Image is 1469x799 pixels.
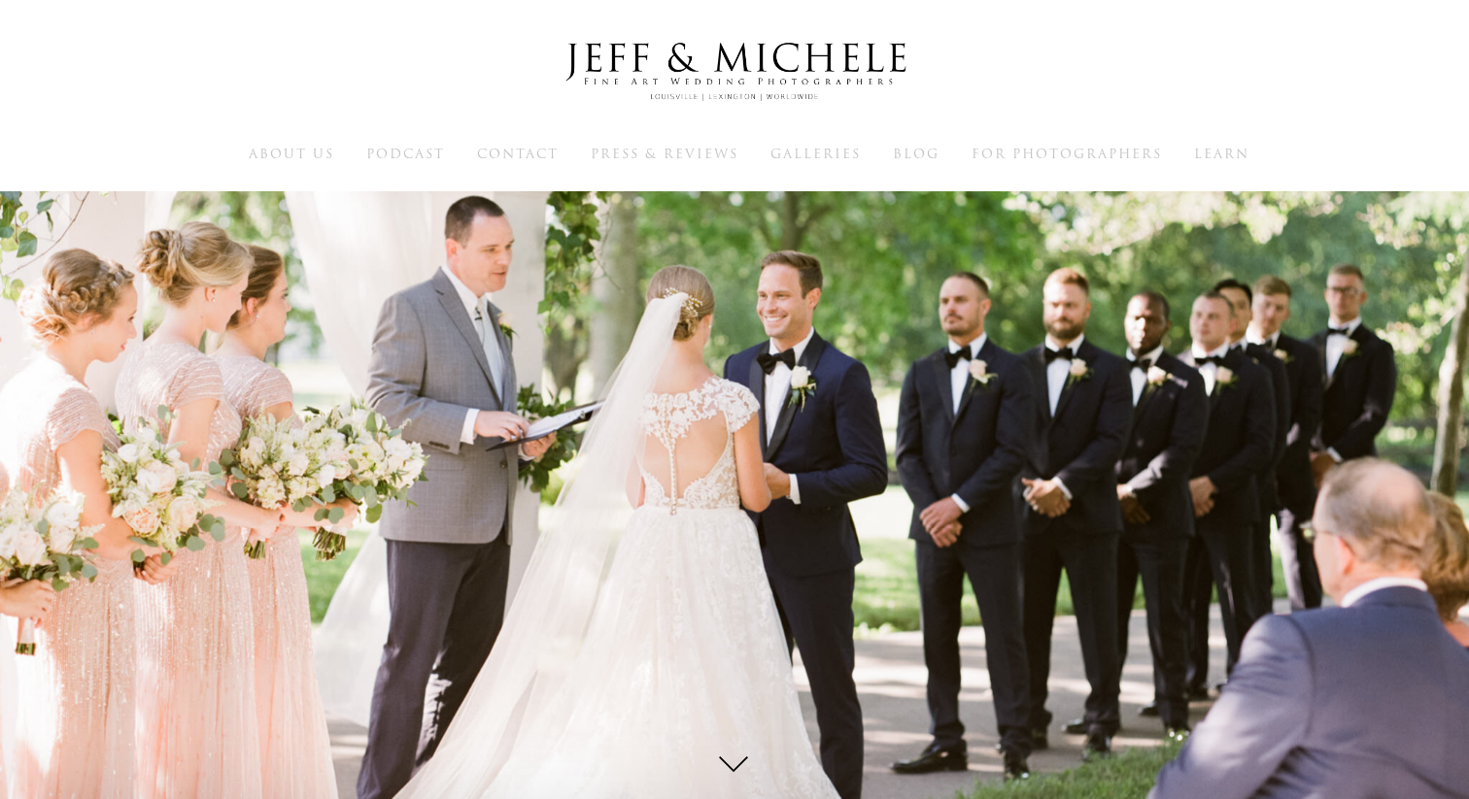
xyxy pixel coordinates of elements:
a: About Us [249,145,334,162]
span: Podcast [366,145,445,163]
img: Louisville Wedding Photographers - Jeff & Michele Wedding Photographers [540,24,929,119]
a: Press & Reviews [591,145,738,162]
a: For Photographers [972,145,1162,162]
a: Learn [1194,145,1249,162]
span: For Photographers [972,145,1162,163]
span: About Us [249,145,334,163]
a: Galleries [770,145,861,162]
span: Learn [1194,145,1249,163]
a: Podcast [366,145,445,162]
a: Blog [893,145,939,162]
span: Galleries [770,145,861,163]
span: Blog [893,145,939,163]
a: Contact [477,145,559,162]
span: Press & Reviews [591,145,738,163]
span: Contact [477,145,559,163]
